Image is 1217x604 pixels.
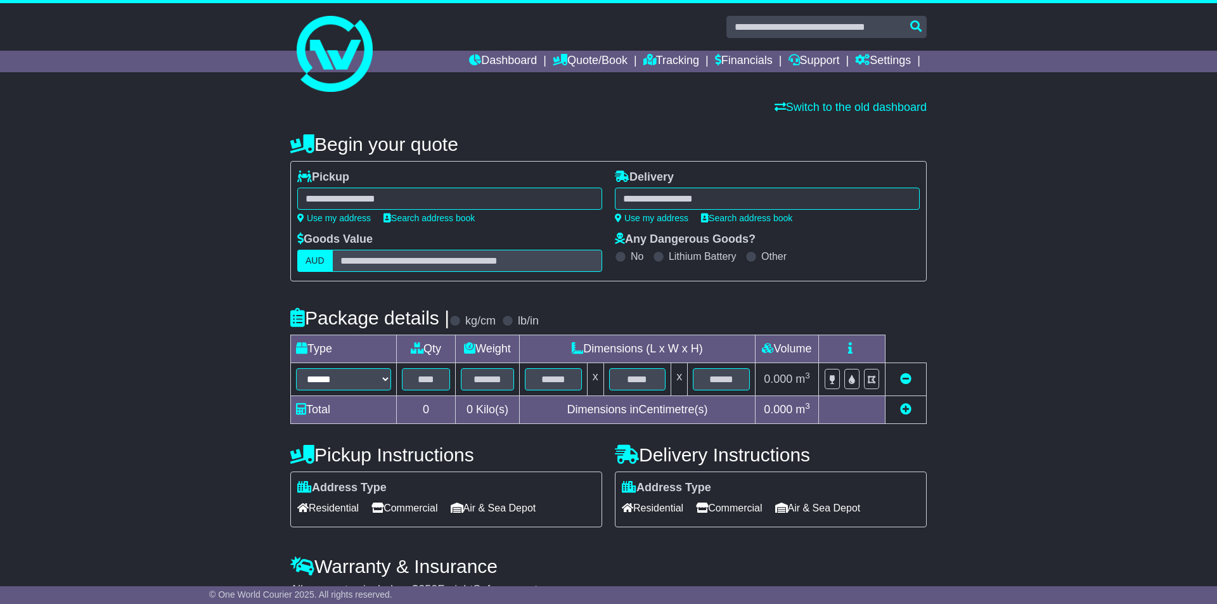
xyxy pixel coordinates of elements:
[297,170,349,184] label: Pickup
[469,51,537,72] a: Dashboard
[701,213,792,223] a: Search address book
[900,373,911,385] a: Remove this item
[587,363,603,396] td: x
[553,51,628,72] a: Quote/Book
[519,396,755,424] td: Dimensions in Centimetre(s)
[671,363,688,396] td: x
[622,481,711,495] label: Address Type
[467,403,473,416] span: 0
[789,51,840,72] a: Support
[795,373,810,385] span: m
[805,371,810,380] sup: 3
[775,498,861,518] span: Air & Sea Depot
[622,498,683,518] span: Residential
[297,481,387,495] label: Address Type
[669,250,737,262] label: Lithium Battery
[900,403,911,416] a: Add new item
[371,498,437,518] span: Commercial
[290,556,927,577] h4: Warranty & Insurance
[615,170,674,184] label: Delivery
[383,213,475,223] a: Search address book
[290,134,927,155] h4: Begin your quote
[456,396,520,424] td: Kilo(s)
[290,583,927,597] div: All our quotes include a $ FreightSafe warranty.
[519,335,755,363] td: Dimensions (L x W x H)
[290,307,449,328] h4: Package details |
[451,498,536,518] span: Air & Sea Depot
[297,233,373,247] label: Goods Value
[761,250,787,262] label: Other
[855,51,911,72] a: Settings
[643,51,699,72] a: Tracking
[615,444,927,465] h4: Delivery Instructions
[764,403,792,416] span: 0.000
[297,250,333,272] label: AUD
[775,101,927,113] a: Switch to the old dashboard
[755,335,818,363] td: Volume
[764,373,792,385] span: 0.000
[290,444,602,465] h4: Pickup Instructions
[805,401,810,411] sup: 3
[397,335,456,363] td: Qty
[456,335,520,363] td: Weight
[615,213,688,223] a: Use my address
[715,51,773,72] a: Financials
[291,396,397,424] td: Total
[696,498,762,518] span: Commercial
[297,498,359,518] span: Residential
[418,583,437,596] span: 250
[291,335,397,363] td: Type
[795,403,810,416] span: m
[518,314,539,328] label: lb/in
[615,233,756,247] label: Any Dangerous Goods?
[397,396,456,424] td: 0
[209,589,392,600] span: © One World Courier 2025. All rights reserved.
[297,213,371,223] a: Use my address
[631,250,643,262] label: No
[465,314,496,328] label: kg/cm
